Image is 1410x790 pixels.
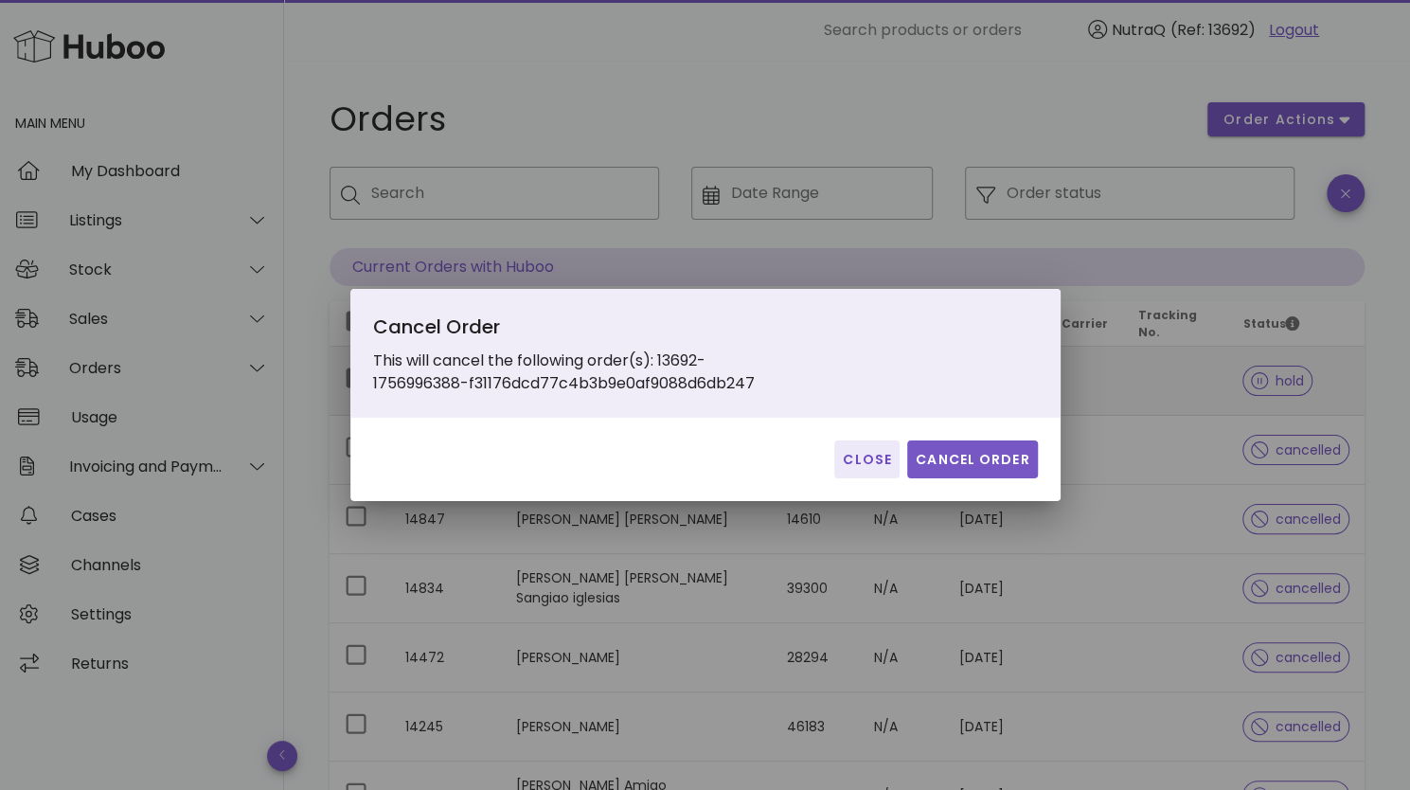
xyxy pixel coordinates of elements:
[834,440,900,478] button: Close
[915,450,1030,470] span: Cancel Order
[907,440,1038,478] button: Cancel Order
[373,312,798,395] div: This will cancel the following order(s): 13692-1756996388-f31176dcd77c4b3b9e0af9088d6db247
[842,450,892,470] span: Close
[373,312,798,350] div: Cancel Order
